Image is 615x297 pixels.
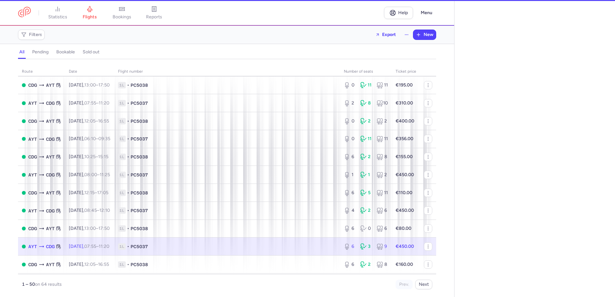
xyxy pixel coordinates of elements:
[127,118,129,124] span: •
[127,207,129,214] span: •
[74,6,106,20] a: flights
[127,243,129,250] span: •
[28,82,37,89] span: CDG
[84,244,109,249] span: –
[83,14,97,20] span: flights
[28,118,37,125] span: CDG
[46,153,55,160] span: AYT
[32,49,49,55] h4: pending
[69,100,109,106] span: [DATE],
[377,225,388,232] div: 6
[98,82,110,88] time: 17:50
[360,118,372,124] div: 2
[84,244,96,249] time: 07:55
[127,100,129,106] span: •
[18,7,31,19] a: CitizenPlane red outlined logo
[84,100,109,106] span: –
[46,225,55,232] span: AYT
[22,282,35,287] strong: 1 – 50
[396,100,413,106] strong: €310.00
[396,208,414,213] strong: €450.00
[84,226,110,231] span: –
[84,82,110,88] span: –
[84,154,108,159] span: –
[131,172,148,178] span: PC5037
[69,82,110,88] span: [DATE],
[48,14,67,20] span: statistics
[131,82,148,88] span: PC5038
[69,172,110,177] span: [DATE],
[424,32,433,37] span: New
[118,136,126,142] span: 1L
[377,243,388,250] div: 9
[344,243,355,250] div: 6
[69,118,109,124] span: [DATE],
[69,262,109,267] span: [DATE],
[396,172,414,177] strong: €450.00
[84,226,96,231] time: 13:00
[127,154,129,160] span: •
[131,261,148,268] span: PC5038
[377,82,388,88] div: 11
[360,190,372,196] div: 5
[28,243,37,250] span: AYT
[28,261,37,268] span: CDG
[360,225,372,232] div: 0
[69,226,110,231] span: [DATE],
[100,172,110,177] time: 11:25
[46,207,55,214] span: CDG
[344,100,355,106] div: 2
[118,190,126,196] span: 1L
[118,118,126,124] span: 1L
[396,280,413,289] button: Prev.
[35,282,62,287] span: on 64 results
[371,30,400,40] button: Export
[84,154,96,159] time: 10:25
[97,190,108,195] time: 17:05
[396,118,414,124] strong: €400.00
[84,100,96,106] time: 07:55
[118,243,126,250] span: 1L
[360,154,372,160] div: 2
[69,190,108,195] span: [DATE],
[28,153,37,160] span: CDG
[415,280,432,289] button: Next
[28,207,37,214] span: AYT
[84,190,108,195] span: –
[396,154,413,159] strong: €155.00
[106,6,138,20] a: bookings
[28,189,37,196] span: CDG
[28,100,37,107] span: AYT
[18,67,65,76] th: route
[396,226,411,231] strong: €80.00
[84,172,110,177] span: –
[396,136,413,141] strong: €356.00
[118,100,126,106] span: 1L
[396,82,413,88] strong: €195.00
[382,32,396,37] span: Export
[84,190,95,195] time: 12:15
[28,136,37,143] span: AYT
[360,82,372,88] div: 11
[131,154,148,160] span: PC5038
[118,207,126,214] span: 1L
[118,82,126,88] span: 1L
[377,172,388,178] div: 2
[377,261,388,268] div: 8
[84,172,97,177] time: 08:00
[98,262,109,267] time: 16:55
[127,225,129,232] span: •
[46,136,55,143] span: CDG
[392,67,420,76] th: Ticket price
[417,7,436,19] button: Menu
[29,32,42,37] span: Filters
[46,189,55,196] span: AYT
[131,243,148,250] span: PC5037
[19,49,24,55] h4: all
[99,244,109,249] time: 11:20
[360,136,372,142] div: 11
[396,262,413,267] strong: €160.00
[360,207,372,214] div: 2
[65,67,114,76] th: date
[360,100,372,106] div: 8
